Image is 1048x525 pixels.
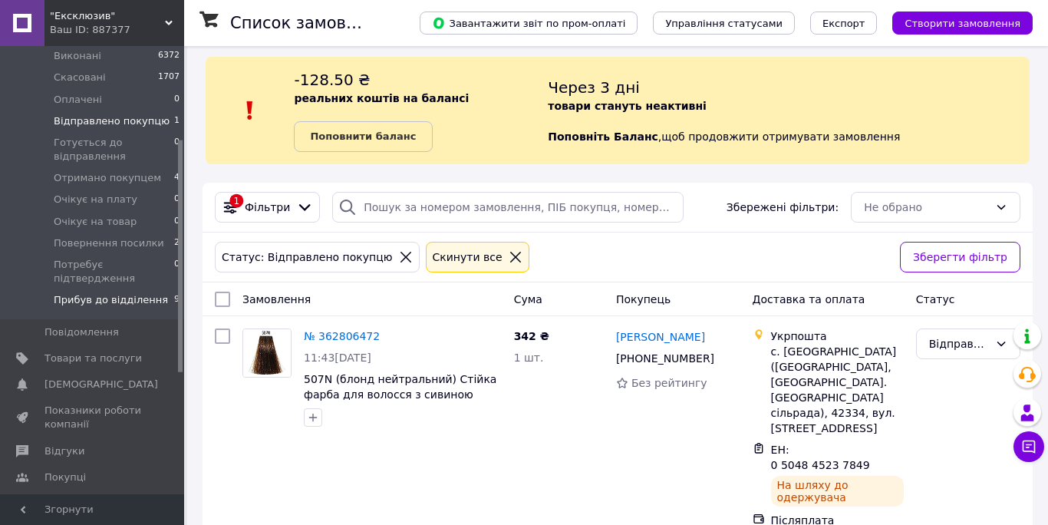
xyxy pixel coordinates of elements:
[753,293,865,305] span: Доставка та оплата
[514,330,549,342] span: 342 ₴
[174,293,180,307] span: 9
[332,192,684,223] input: Пошук за номером замовлення, ПІБ покупця, номером телефону, Email, номером накладної
[50,23,184,37] div: Ваш ID: 887377
[771,344,904,436] div: с. [GEOGRAPHIC_DATA] ([GEOGRAPHIC_DATA], [GEOGRAPHIC_DATA]. [GEOGRAPHIC_DATA] сільрада), 42334, в...
[665,18,783,29] span: Управління статусами
[294,121,432,152] a: Поповнити баланс
[653,12,795,35] button: Управління статусами
[54,193,137,206] span: Очікує на плату
[44,325,119,339] span: Повідомлення
[310,130,416,142] b: Поповнити баланс
[810,12,878,35] button: Експорт
[54,93,102,107] span: Оплачені
[420,12,638,35] button: Завантажити звіт по пром-оплаті
[242,293,311,305] span: Замовлення
[174,215,180,229] span: 0
[916,293,955,305] span: Статус
[771,329,904,344] div: Укрпошта
[616,352,714,365] span: [PHONE_NUMBER]
[631,377,707,389] span: Без рейтингу
[245,200,290,215] span: Фільтри
[913,249,1007,266] span: Зберегти фільтр
[929,335,989,352] div: Відправлено покупцю
[548,130,658,143] b: Поповніть Баланс
[548,78,640,97] span: Через 3 дні
[514,293,542,305] span: Cума
[54,236,164,250] span: Повернення посилки
[822,18,865,29] span: Експорт
[174,93,180,107] span: 0
[174,136,180,163] span: 0
[174,114,180,128] span: 1
[294,92,469,104] b: реальних коштів на балансі
[44,352,142,365] span: Товари та послуги
[900,242,1020,272] button: Зберегти фільтр
[1013,431,1044,462] button: Чат з покупцем
[174,171,180,185] span: 4
[432,16,625,30] span: Завантажити звіт по пром-оплаті
[54,171,161,185] span: Отримано покупцем
[54,71,106,84] span: Скасовані
[54,49,101,63] span: Виконані
[294,71,370,89] span: -128.50 ₴
[50,9,165,23] span: "Ексклюзив"
[616,293,671,305] span: Покупець
[158,49,180,63] span: 6372
[304,330,380,342] a: № 362806472
[548,69,1030,152] div: , щоб продовжити отримувати замовлення
[304,352,371,364] span: 11:43[DATE]
[771,444,870,471] span: ЕН: 0 5048 4523 7849
[548,100,707,112] b: товари стануть неактивні
[230,14,386,32] h1: Список замовлень
[174,193,180,206] span: 0
[905,18,1020,29] span: Створити замовлення
[616,329,705,345] a: [PERSON_NAME]
[430,249,506,266] div: Cкинути все
[54,293,168,307] span: Прибув до відділення
[239,99,262,122] img: :exclamation:
[54,136,174,163] span: Готується до відправлення
[219,249,396,266] div: Статус: Відправлено покупцю
[892,12,1033,35] button: Створити замовлення
[864,199,989,216] div: Не обрано
[727,200,839,215] span: Збережені фільтри:
[242,329,292,378] a: Фото товару
[44,378,158,391] span: [DEMOGRAPHIC_DATA]
[771,476,904,507] div: На шляху до одержувача
[44,404,142,431] span: Показники роботи компанії
[174,236,180,250] span: 2
[54,258,174,286] span: Потребує підтвердження
[304,373,496,431] a: 507N (блонд нейтральний) Стійка фарба для волосся з сивиною Matrix SoColor Pre-Bonded Extra Cover...
[44,471,86,484] span: Покупці
[243,329,291,377] img: Фото товару
[877,16,1033,28] a: Створити замовлення
[514,352,544,364] span: 1 шт.
[54,114,170,128] span: Відправлено покупцю
[44,444,84,458] span: Відгуки
[174,258,180,286] span: 0
[158,71,180,84] span: 1707
[54,215,137,229] span: Очікує на товар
